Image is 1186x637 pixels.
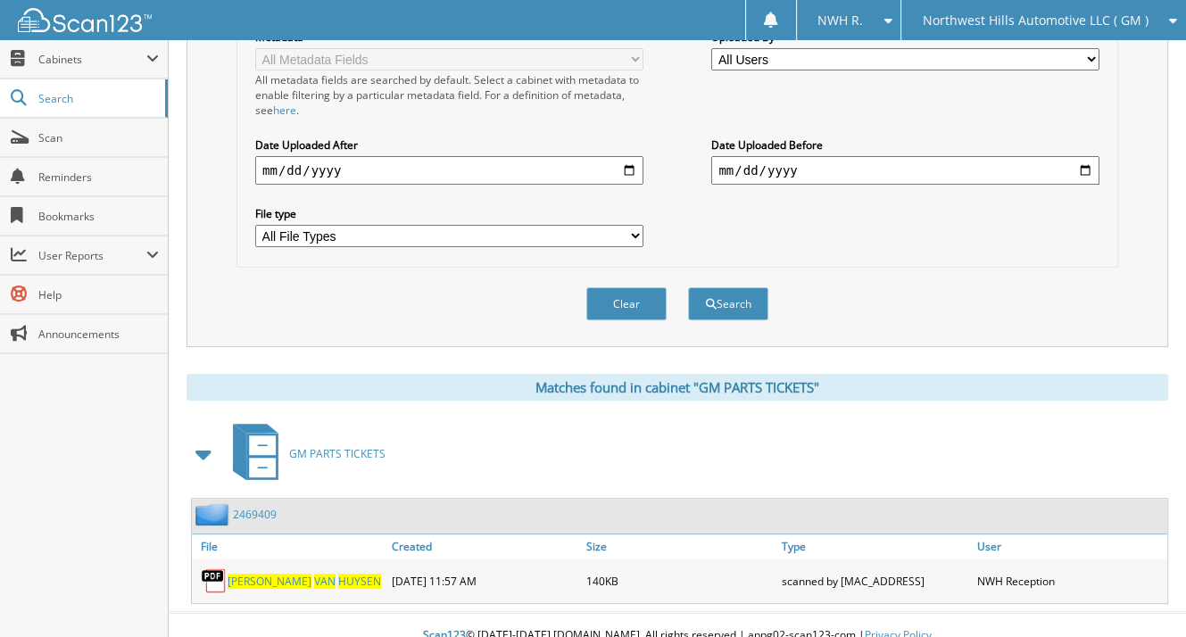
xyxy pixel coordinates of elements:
a: [PERSON_NAME] VAN HUYSEN [228,574,381,589]
div: 140KB [582,563,777,599]
span: User Reports [38,248,146,263]
input: start [255,156,643,185]
iframe: Chat Widget [1097,551,1186,637]
span: HUYSEN [338,574,381,589]
img: folder2.png [195,503,233,525]
span: Northwest Hills Automotive LLC ( GM ) [923,15,1149,26]
a: here [273,103,296,118]
div: Matches found in cabinet "GM PARTS TICKETS" [187,374,1168,401]
button: Search [688,287,768,320]
label: Date Uploaded Before [711,137,1099,153]
a: Size [582,534,777,558]
button: Clear [586,287,667,320]
img: PDF.png [201,567,228,594]
span: Search [38,91,156,106]
span: GM PARTS TICKETS [289,446,386,461]
span: Help [38,287,159,302]
img: scan123-logo-white.svg [18,8,152,32]
label: Date Uploaded After [255,137,643,153]
a: File [192,534,387,558]
span: NWH R. [817,15,863,26]
label: File type [255,206,643,221]
span: Bookmarks [38,209,159,224]
a: Type [777,534,973,558]
input: end [711,156,1099,185]
a: Created [387,534,583,558]
div: [DATE] 11:57 AM [387,563,583,599]
a: 2469409 [233,507,277,522]
a: User [972,534,1167,558]
div: scanned by [MAC_ADDRESS] [777,563,973,599]
span: [PERSON_NAME] [228,574,311,589]
span: Cabinets [38,52,146,67]
div: All metadata fields are searched by default. Select a cabinet with metadata to enable filtering b... [255,72,643,118]
span: Scan [38,130,159,145]
span: Reminders [38,170,159,185]
a: GM PARTS TICKETS [222,418,386,489]
span: Announcements [38,327,159,342]
div: NWH Reception [972,563,1167,599]
span: VAN [314,574,336,589]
